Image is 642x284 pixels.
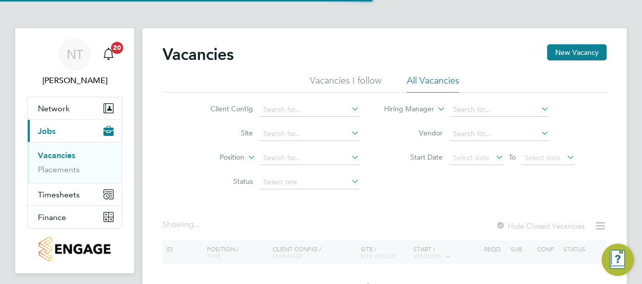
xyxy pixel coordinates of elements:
[27,38,122,87] a: NT[PERSON_NAME]
[524,153,561,162] span: Select date
[28,97,122,119] button: Network
[260,151,359,165] input: Search for...
[38,104,70,113] span: Network
[163,44,234,64] h2: Vacancies
[111,42,123,54] span: 20
[195,104,253,113] label: Client Config
[385,128,443,137] label: Vendor
[39,237,110,261] img: countryside-properties-logo-retina.png
[453,153,490,162] span: Select date
[260,127,359,141] input: Search for...
[163,220,202,230] div: Showing
[38,126,56,136] span: Jobs
[186,153,244,163] label: Position
[385,153,443,162] label: Start Date
[27,75,122,87] span: Nick Theaker
[450,127,549,141] input: Search for...
[194,220,200,230] span: ...
[28,206,122,228] button: Finance
[28,183,122,205] button: Timesheets
[38,151,75,160] a: Vacancies
[98,38,119,70] a: 20
[15,28,134,273] nav: Main navigation
[38,212,66,222] span: Finance
[38,190,80,199] span: Timesheets
[496,221,584,231] label: Hide Closed Vacancies
[260,175,359,189] input: Select one
[407,75,459,93] li: All Vacancies
[376,104,434,114] label: Hiring Manager
[450,103,549,117] input: Search for...
[38,165,80,174] a: Placements
[260,103,359,117] input: Search for...
[547,44,607,60] button: New Vacancy
[195,177,253,186] label: Status
[310,75,382,93] li: Vacancies I follow
[506,151,519,164] span: To
[28,142,122,183] div: Jobs
[195,128,253,137] label: Site
[602,244,634,276] button: Engage Resource Center
[28,120,122,142] button: Jobs
[27,237,122,261] a: Go to home page
[67,48,83,61] span: NT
